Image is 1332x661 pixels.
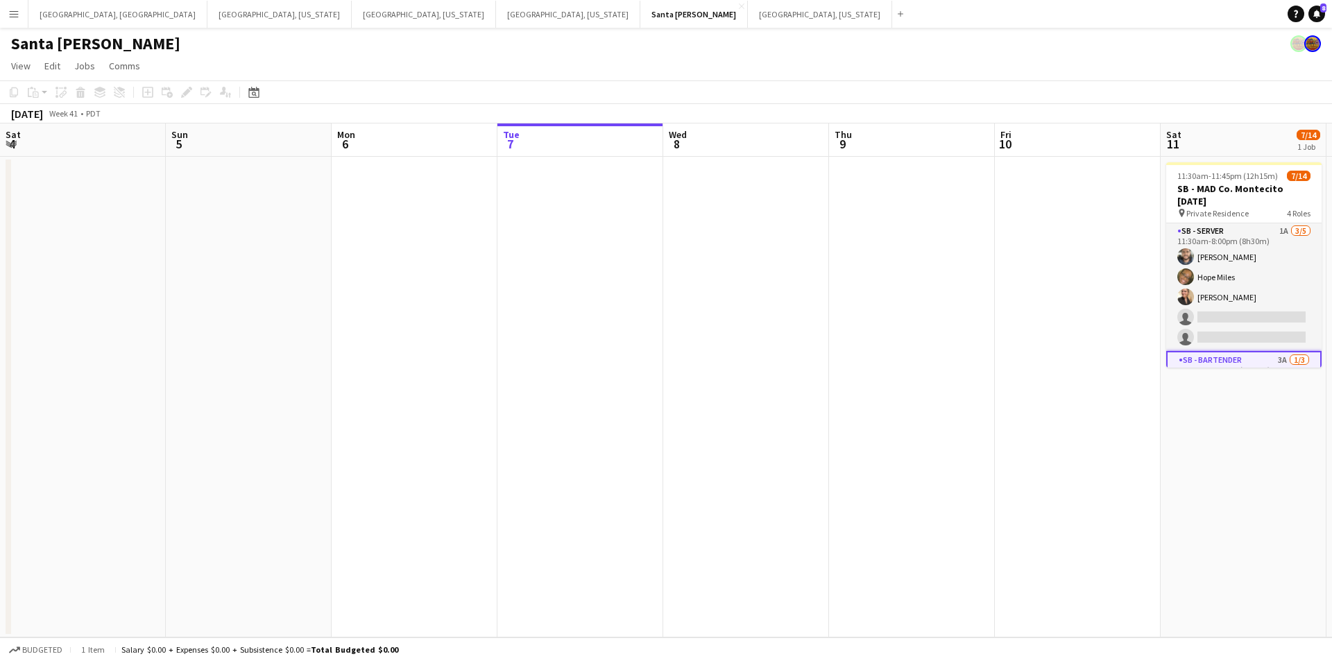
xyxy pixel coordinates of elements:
app-card-role: SB - Bartender3A1/32:30pm-11:00pm (8h30m) [1166,351,1322,441]
button: [GEOGRAPHIC_DATA], [US_STATE] [352,1,496,28]
span: 8 [667,136,687,152]
div: 1 Job [1297,141,1320,152]
span: Tue [503,128,520,141]
a: Edit [39,57,66,75]
button: [GEOGRAPHIC_DATA], [US_STATE] [496,1,640,28]
span: 11 [1164,136,1181,152]
app-user-avatar: Rollin Hero [1290,35,1307,52]
a: Jobs [69,57,101,75]
span: 7 [501,136,520,152]
button: Budgeted [7,642,65,658]
span: 11:30am-11:45pm (12h15m) [1177,171,1278,181]
app-job-card: 11:30am-11:45pm (12h15m)7/14SB - MAD Co. Montecito [DATE] Private Residence4 RolesSB - Server1A3/... [1166,162,1322,368]
span: Sat [6,128,21,141]
h1: Santa [PERSON_NAME] [11,33,180,54]
span: 10 [998,136,1011,152]
a: 8 [1308,6,1325,22]
span: 6 [335,136,355,152]
span: Mon [337,128,355,141]
div: Salary $0.00 + Expenses $0.00 + Subsistence $0.00 = [121,644,398,655]
span: Edit [44,60,60,72]
button: [GEOGRAPHIC_DATA], [US_STATE] [207,1,352,28]
span: View [11,60,31,72]
span: Comms [109,60,140,72]
div: [DATE] [11,107,43,121]
span: Budgeted [22,645,62,655]
div: PDT [86,108,101,119]
span: Fri [1000,128,1011,141]
button: [GEOGRAPHIC_DATA], [US_STATE] [748,1,892,28]
a: Comms [103,57,146,75]
span: Sun [171,128,188,141]
app-card-role: SB - Server1A3/511:30am-8:00pm (8h30m)[PERSON_NAME]Hope Miles[PERSON_NAME] [1166,223,1322,351]
span: 1 item [76,644,110,655]
button: Santa [PERSON_NAME] [640,1,748,28]
span: 7/14 [1297,130,1320,140]
span: 5 [169,136,188,152]
span: 7/14 [1287,171,1310,181]
span: 4 Roles [1287,208,1310,218]
button: [GEOGRAPHIC_DATA], [GEOGRAPHIC_DATA] [28,1,207,28]
span: Thu [835,128,852,141]
span: 8 [1320,3,1326,12]
span: Wed [669,128,687,141]
span: Private Residence [1186,208,1249,218]
span: Week 41 [46,108,80,119]
span: 9 [832,136,852,152]
app-user-avatar: Rollin Hero [1304,35,1321,52]
span: Sat [1166,128,1181,141]
span: 4 [3,136,21,152]
h3: SB - MAD Co. Montecito [DATE] [1166,182,1322,207]
a: View [6,57,36,75]
span: Total Budgeted $0.00 [311,644,398,655]
span: Jobs [74,60,95,72]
